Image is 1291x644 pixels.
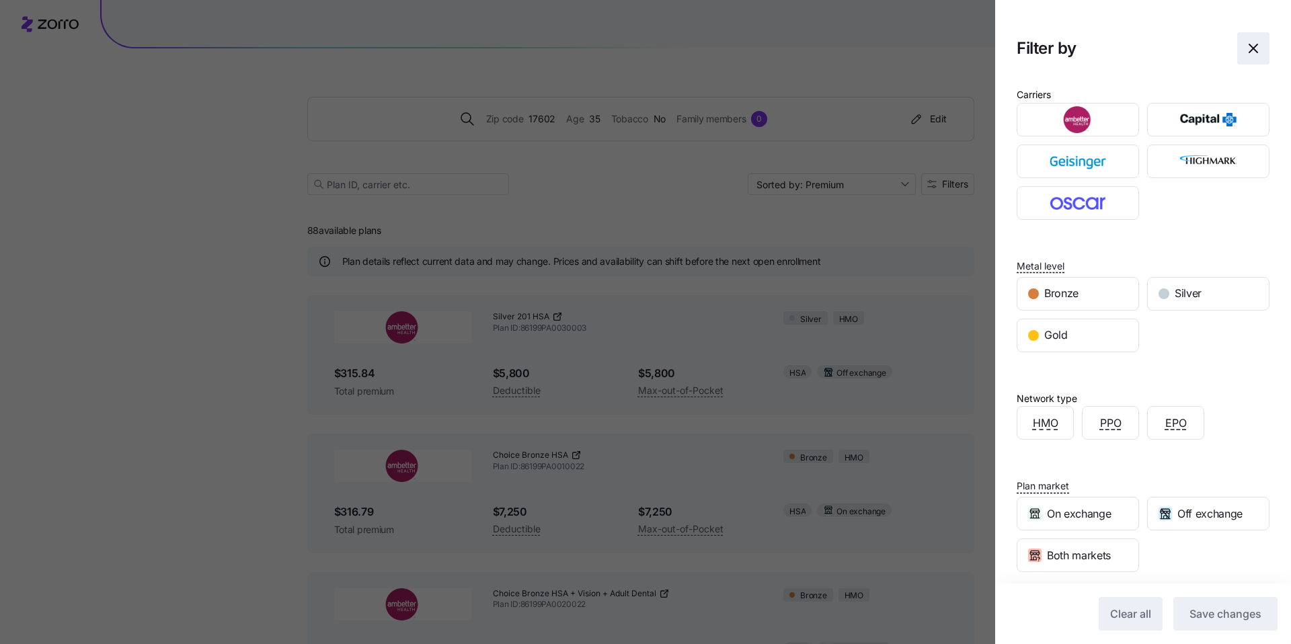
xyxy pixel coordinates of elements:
[1017,38,1226,58] h1: Filter by
[1029,106,1128,133] img: Ambetter
[1177,506,1243,522] span: Off exchange
[1044,327,1068,344] span: Gold
[1159,106,1258,133] img: Capital BlueCross
[1165,415,1187,432] span: EPO
[1173,597,1278,631] button: Save changes
[1175,285,1202,302] span: Silver
[1047,506,1111,522] span: On exchange
[1100,415,1122,432] span: PPO
[1017,479,1069,493] span: Plan market
[1099,597,1163,631] button: Clear all
[1044,285,1079,302] span: Bronze
[1017,259,1064,273] span: Metal level
[1159,148,1258,175] img: Highmark BlueCross BlueShield
[1047,547,1111,564] span: Both markets
[1029,148,1128,175] img: Geisinger
[1029,190,1128,216] img: Oscar
[1017,391,1077,406] div: Network type
[1189,606,1261,622] span: Save changes
[1033,415,1058,432] span: HMO
[1017,87,1051,102] div: Carriers
[1110,606,1151,622] span: Clear all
